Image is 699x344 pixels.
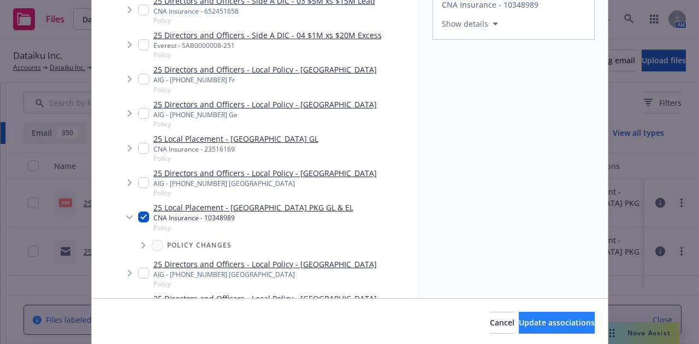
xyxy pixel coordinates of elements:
[437,17,502,31] button: Show details
[167,242,232,249] span: Policy changes
[153,7,375,16] div: CNA Insurance - 652451658
[153,154,318,163] span: Policy
[153,75,377,85] div: AIG - [PHONE_NUMBER] Fr
[153,41,382,50] div: Everest - SAB0000008-251
[153,179,377,188] div: AIG - [PHONE_NUMBER] [GEOGRAPHIC_DATA]
[153,133,318,144] a: 25 Local Placement - [GEOGRAPHIC_DATA] GL
[490,312,514,334] button: Cancel
[153,99,377,110] a: 25 Directors and Officers - Local Policy - [GEOGRAPHIC_DATA]
[153,279,377,288] span: Policy
[153,270,377,279] div: AIG - [PHONE_NUMBER] [GEOGRAPHIC_DATA]
[153,144,318,154] div: CNA Insurance - 23516169
[153,188,377,197] span: Policy
[153,202,353,213] a: 25 Local Placement - [GEOGRAPHIC_DATA] PKG GL & EL
[519,312,595,334] button: Update associations
[153,110,377,119] div: AIG - [PHONE_NUMBER] Ge
[153,223,353,232] span: Policy
[153,64,377,75] a: 25 Directors and Officers - Local Policy - [GEOGRAPHIC_DATA]
[153,50,382,59] span: Policy
[153,167,377,179] a: 25 Directors and Officers - Local Policy - [GEOGRAPHIC_DATA]
[153,29,382,41] a: 25 Directors and Officers - Side A DIC - 04 $1M xs $20M Excess
[519,317,595,328] span: Update associations
[153,85,377,94] span: Policy
[153,293,377,304] a: 25 Directors and Officers - Local Policy - [GEOGRAPHIC_DATA]
[153,213,353,222] div: CNA Insurance - 10348989
[153,258,377,270] a: 25 Directors and Officers - Local Policy - [GEOGRAPHIC_DATA]
[153,119,377,129] span: Policy
[153,16,375,25] span: Policy
[490,317,514,328] span: Cancel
